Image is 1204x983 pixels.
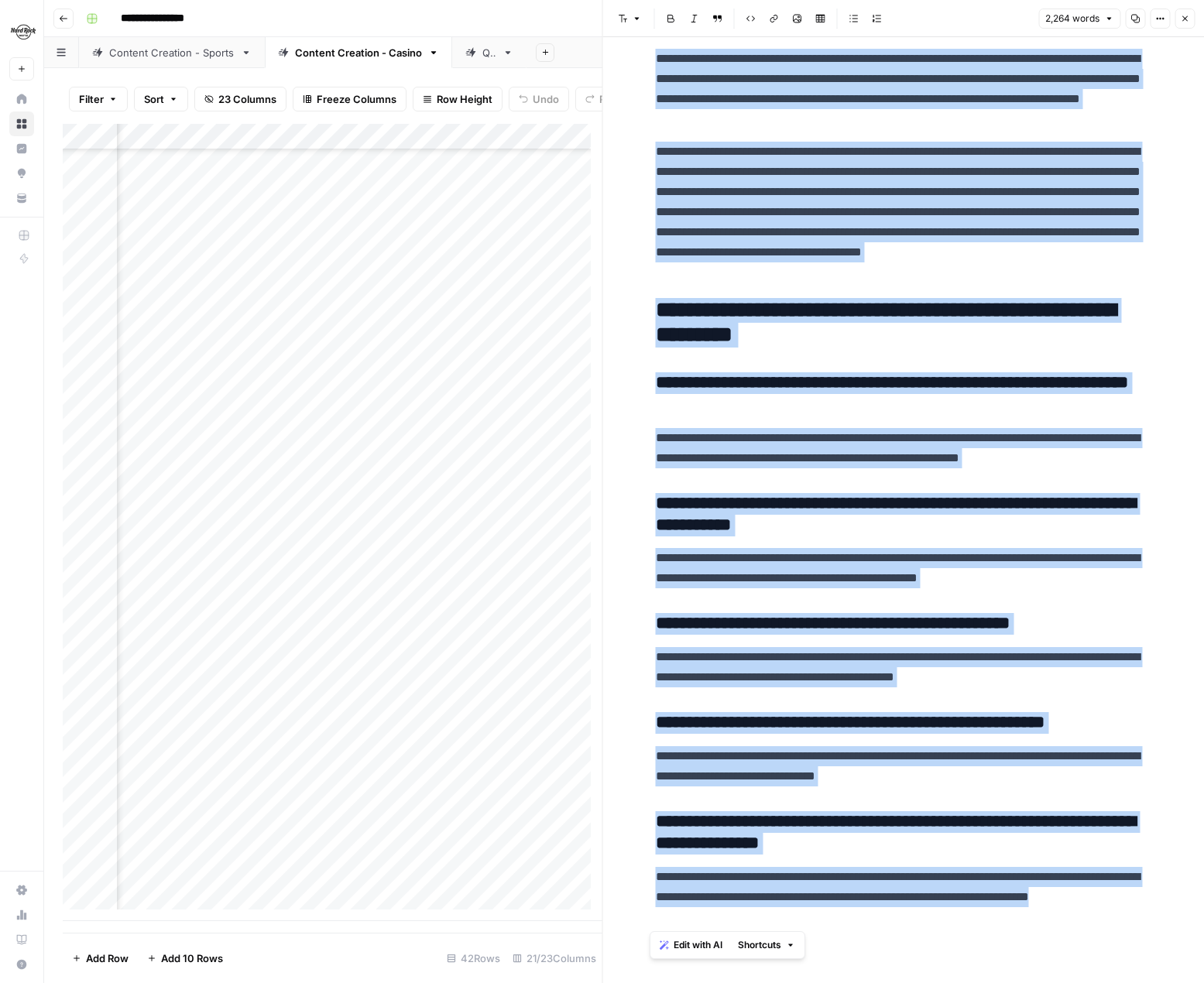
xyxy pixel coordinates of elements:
button: Row Height [413,87,503,111]
div: QA [482,45,496,60]
button: Add 10 Rows [138,946,232,971]
a: Opportunities [9,161,34,186]
span: Undo [533,91,559,107]
button: 23 Columns [194,87,286,111]
div: 21/23 Columns [506,946,602,971]
a: Learning Hub [9,927,34,952]
button: Help + Support [9,952,34,977]
a: Usage [9,903,34,927]
a: Home [9,87,34,111]
button: 2,264 words [1038,9,1120,29]
div: Content Creation - Sports [109,45,235,60]
img: Hard Rock Digital Logo [9,18,37,46]
button: Filter [69,87,128,111]
button: Shortcuts [732,935,801,955]
span: Row Height [437,91,492,107]
div: 42 Rows [441,946,506,971]
button: Freeze Columns [293,87,406,111]
span: 23 Columns [218,91,276,107]
button: Edit with AI [653,935,729,955]
a: Settings [9,878,34,903]
a: Content Creation - Casino [265,37,452,68]
a: Browse [9,111,34,136]
span: Add Row [86,950,129,966]
span: Sort [144,91,164,107]
span: 2,264 words [1045,12,1099,26]
button: Workspace: Hard Rock Digital [9,12,34,51]
a: QA [452,37,527,68]
div: Content Creation - Casino [295,45,422,60]
span: Filter [79,91,104,107]
button: Add Row [63,946,138,971]
span: Add 10 Rows [161,950,223,966]
span: Shortcuts [738,938,781,952]
a: Your Data [9,186,34,211]
a: Insights [9,136,34,161]
button: Sort [134,87,188,111]
a: Content Creation - Sports [79,37,265,68]
button: Undo [509,87,569,111]
button: Redo [575,87,634,111]
span: Freeze Columns [317,91,396,107]
span: Edit with AI [674,938,722,952]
